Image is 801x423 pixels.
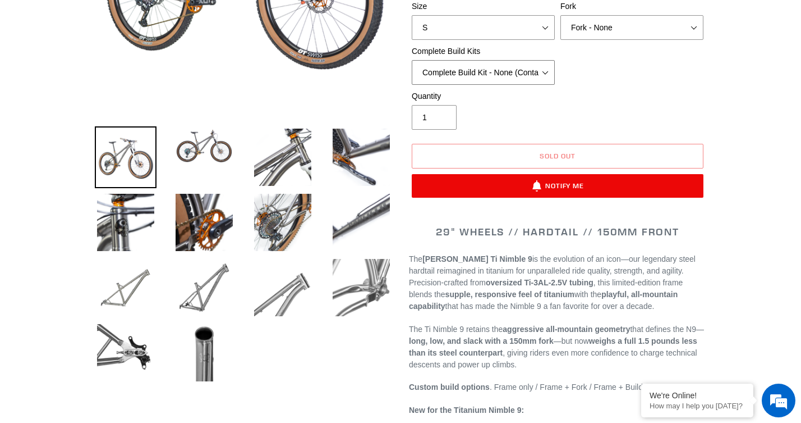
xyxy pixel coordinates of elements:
[12,62,29,79] div: Navigation go back
[95,322,156,384] img: Load image into Gallery viewer, TI NIMBLE 9
[330,257,392,319] img: Load image into Gallery viewer, TI NIMBLE 9
[409,336,697,357] strong: weighs a full 1.5 pounds less than its steel counterpart
[436,225,679,238] span: 29" WHEELS // HARDTAIL // 150MM FRONT
[412,174,703,198] button: Notify Me
[650,391,745,400] div: We're Online!
[409,324,706,371] p: The Ti Nimble 9 retains the that defines the N9— —but now , giving riders even more confidence to...
[409,381,706,393] p: . Frame only / Frame + Fork / Frame + Build Kit / Complete
[503,325,630,334] strong: aggressive all-mountain geometry
[252,192,314,253] img: Load image into Gallery viewer, TI NIMBLE 9
[173,126,235,166] img: Load image into Gallery viewer, TI NIMBLE 9
[412,46,555,57] label: Complete Build Kits
[409,406,524,415] strong: New for the Titanium Nimble 9:
[412,90,555,102] label: Quantity
[95,126,156,188] img: Load image into Gallery viewer, TI NIMBLE 9
[422,254,532,263] strong: [PERSON_NAME] Ti Nimble 9
[252,126,314,188] img: Load image into Gallery viewer, TI NIMBLE 9
[75,63,205,78] div: Chat with us now
[6,307,214,346] textarea: Type your message and hit 'Enter'
[560,1,703,12] label: Fork
[409,383,490,392] strong: Custom build options
[173,192,235,253] img: Load image into Gallery viewer, TI NIMBLE 9
[252,257,314,319] img: Load image into Gallery viewer, TI NIMBLE 9
[330,126,392,188] img: Load image into Gallery viewer, TI NIMBLE 9
[445,290,574,299] strong: supple, responsive feel of titanium
[412,144,703,169] button: Sold out
[95,257,156,319] img: Load image into Gallery viewer, TI NIMBLE 9
[650,402,745,410] p: How may I help you today?
[330,192,392,253] img: Load image into Gallery viewer, TI NIMBLE 9
[95,192,156,253] img: Load image into Gallery viewer, TI NIMBLE 9
[409,253,706,312] p: The is the evolution of an icon—our legendary steel hardtail reimagined in titanium for unparalle...
[412,1,555,12] label: Size
[486,278,593,287] strong: oversized Ti-3AL-2.5V tubing
[409,336,554,345] strong: long, low, and slack with a 150mm fork
[173,322,235,384] img: Load image into Gallery viewer, TI NIMBLE 9
[173,257,235,319] img: Load image into Gallery viewer, TI NIMBLE 9
[65,142,155,255] span: We're online!
[36,56,64,84] img: d_696896380_company_1647369064580_696896380
[184,6,211,33] div: Minimize live chat window
[540,152,576,160] span: Sold out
